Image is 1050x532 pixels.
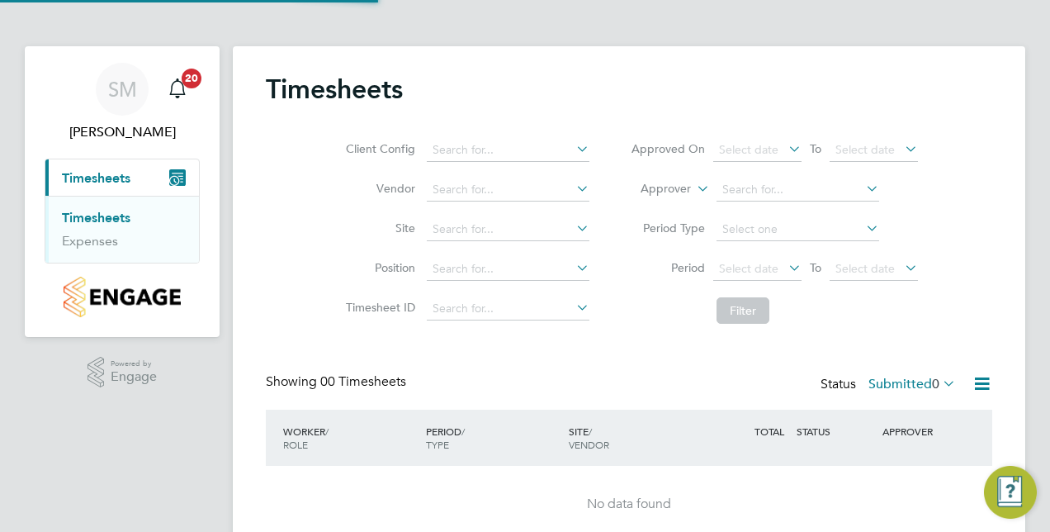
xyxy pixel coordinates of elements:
div: STATUS [792,416,878,446]
a: 20 [161,63,194,116]
button: Filter [717,297,769,324]
label: Approved On [631,141,705,156]
a: Powered byEngage [87,357,158,388]
label: Site [341,221,415,235]
span: ROLE [283,438,308,451]
button: Engage Resource Center [984,466,1037,519]
a: Timesheets [62,210,130,226]
input: Search for... [427,178,589,202]
img: countryside-properties-logo-retina.png [64,277,180,317]
span: Timesheets [62,170,130,186]
span: To [805,138,826,159]
label: Timesheet ID [341,300,415,315]
label: Approver [617,181,691,197]
a: Expenses [62,233,118,249]
span: Steven McIntyre [45,122,200,142]
span: SM [108,78,137,100]
input: Search for... [427,139,589,162]
div: APPROVER [878,416,964,446]
h2: Timesheets [266,73,403,106]
input: Search for... [427,297,589,321]
label: Vendor [341,181,415,196]
span: Select date [835,142,895,157]
div: SITE [565,416,707,459]
button: Timesheets [45,159,199,196]
div: PERIOD [422,416,565,459]
nav: Main navigation [25,46,220,337]
div: No data found [282,496,976,513]
label: Position [341,260,415,275]
span: TOTAL [754,425,784,438]
a: SM[PERSON_NAME] [45,63,200,142]
input: Search for... [427,218,589,241]
div: WORKER [279,416,422,459]
span: VENDOR [569,438,609,451]
span: Select date [719,261,778,276]
span: / [461,425,465,438]
span: Select date [719,142,778,157]
a: Go to home page [45,277,200,317]
span: Select date [835,261,895,276]
span: 00 Timesheets [320,373,406,390]
input: Search for... [427,258,589,281]
div: Timesheets [45,196,199,263]
span: To [805,257,826,278]
label: Client Config [341,141,415,156]
label: Period Type [631,221,705,235]
span: TYPE [426,438,449,451]
div: Status [821,373,959,397]
input: Select one [717,218,879,241]
div: Showing [266,373,409,391]
span: / [325,425,329,438]
span: / [589,425,592,438]
input: Search for... [717,178,879,202]
span: Powered by [111,357,157,371]
span: Engage [111,370,157,384]
label: Period [631,260,705,275]
span: 0 [932,376,939,392]
label: Submitted [868,376,956,392]
span: 20 [182,69,201,88]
